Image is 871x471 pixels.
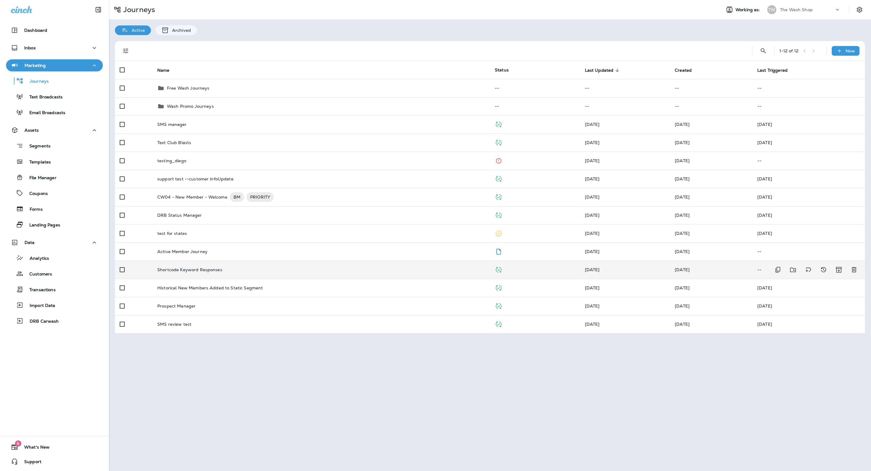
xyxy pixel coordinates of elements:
[585,68,614,73] span: Last Updated
[757,267,823,272] p: --
[757,68,795,73] span: Last Triggered
[752,79,865,97] td: --
[752,133,865,152] td: [DATE]
[752,206,865,224] td: [DATE]
[585,321,600,327] span: Priscilla Valverde
[675,122,690,127] span: Brookelynn Miller
[157,249,207,254] p: Active Member Journey
[23,110,65,116] p: Email Broadcasts
[6,139,103,152] button: Segments
[490,97,580,115] td: --
[585,285,600,291] span: J-P Scoville
[18,459,41,466] span: Support
[495,303,502,308] span: Published
[675,194,690,200] span: J-P Scoville
[157,122,187,127] p: SMS manager
[24,240,35,245] p: Data
[6,299,103,311] button: Import Data
[157,285,263,290] p: Historical New Members Added to Static Segment
[18,445,50,452] span: What's New
[6,24,103,36] button: Dashboard
[752,297,865,315] td: [DATE]
[121,5,155,14] p: Journeys
[246,192,274,202] div: PRIORITY
[585,231,600,236] span: Priscilla Valverde
[6,267,103,280] button: Customers
[752,279,865,297] td: [DATE]
[580,97,670,115] td: --
[752,188,865,206] td: [DATE]
[230,192,244,202] div: BM
[495,230,502,236] span: Paused
[848,264,860,276] button: Delete
[752,224,865,242] td: [DATE]
[157,304,196,308] p: Prospect Manager
[24,28,47,33] p: Dashboard
[752,115,865,133] td: [DATE]
[585,158,600,163] span: Frank Carreno
[24,45,36,50] p: Inbox
[23,94,63,100] p: Text Broadcasts
[24,128,39,133] p: Assets
[757,68,788,73] span: Last Triggered
[772,264,784,276] button: Duplicate
[129,28,145,33] p: Active
[752,170,865,188] td: [DATE]
[6,441,103,453] button: 6What's New
[90,4,107,16] button: Collapse Sidebar
[157,158,186,163] p: testing_diego
[167,86,210,91] p: Free Wash Journeys
[495,212,502,217] span: Published
[779,48,798,53] div: 1 - 12 of 12
[246,194,274,200] span: PRIORITY
[157,140,191,145] p: Text Club Blasts
[230,194,244,200] span: BM
[495,176,502,181] span: Published
[675,212,690,218] span: Brookelynn Miller
[157,267,222,272] p: Shortcode Keyword Responses
[6,124,103,136] button: Assets
[157,192,227,202] p: CW04 - New Member - Welcome
[23,143,51,150] p: Segments
[767,5,776,14] div: TW
[495,67,509,73] span: Status
[6,456,103,468] button: Support
[6,42,103,54] button: Inbox
[736,7,761,12] span: Working as:
[675,158,690,163] span: Frank Carreno
[157,176,233,181] p: support test --customer infoUpdate
[6,59,103,71] button: Marketing
[15,440,21,446] span: 6
[757,45,769,57] button: Search Journeys
[757,249,860,254] p: --
[157,68,178,73] span: Name
[580,79,670,97] td: --
[157,231,187,236] p: test for states
[24,319,59,324] p: DRB Carwash
[675,285,690,291] span: J-P Scoville
[24,256,49,262] p: Analytics
[24,63,46,68] p: Marketing
[854,4,865,15] button: Settings
[6,218,103,231] button: Landing Pages
[675,140,690,145] span: Brookelynn Miller
[6,155,103,168] button: Templates
[675,321,690,327] span: Priscilla Valverde
[752,97,865,115] td: --
[675,176,690,182] span: Eluwa Monday
[787,264,799,276] button: Move to folder
[23,222,60,228] p: Landing Pages
[23,175,57,181] p: File Manager
[6,106,103,119] button: Email Broadcasts
[846,48,855,53] p: New
[24,207,43,212] p: Forms
[585,212,600,218] span: Brookelynn Miller
[675,249,690,254] span: Brookelynn Miller
[752,315,865,333] td: [DATE]
[23,287,56,293] p: Transactions
[833,264,845,276] button: Archive
[585,140,600,145] span: Brookelynn Miller
[157,213,202,218] p: DRB Status Manager
[23,160,51,165] p: Templates
[157,322,191,327] p: SMS review test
